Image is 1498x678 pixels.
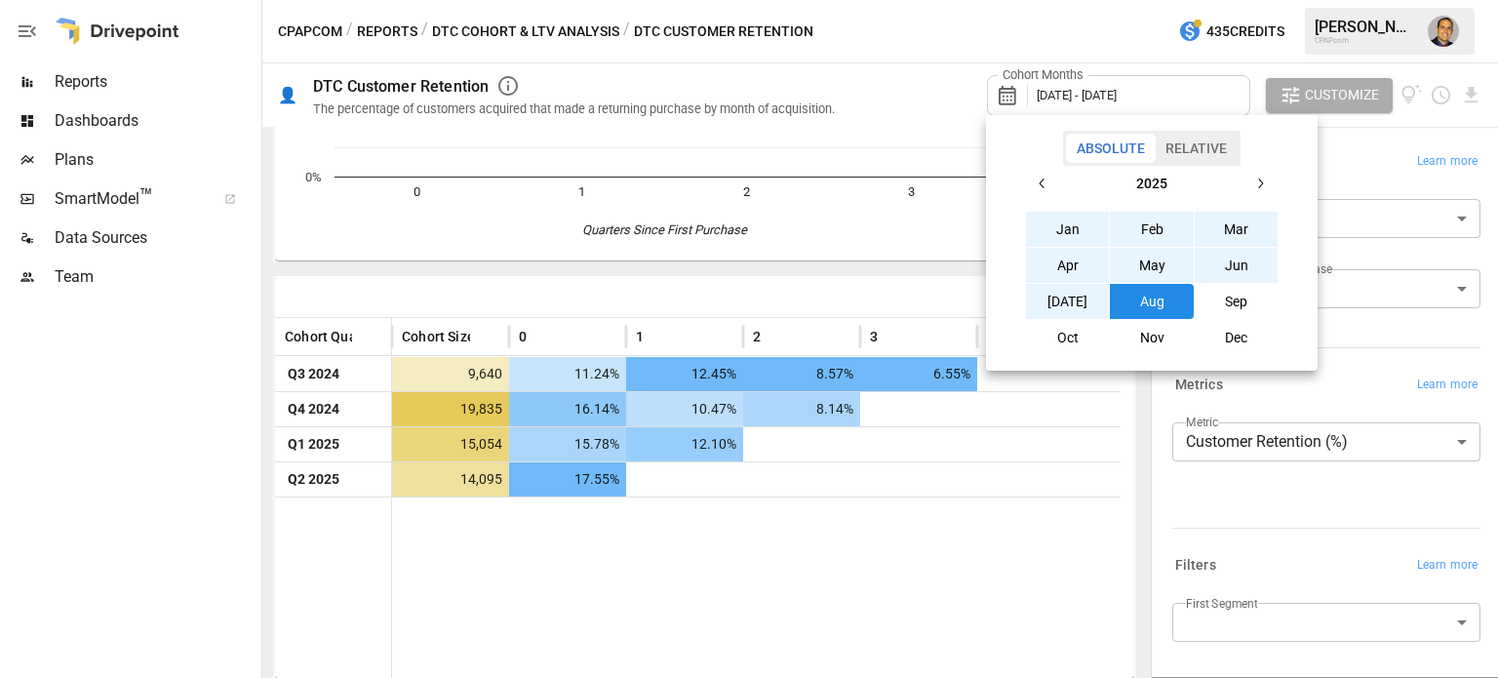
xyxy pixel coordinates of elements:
[1195,248,1279,283] button: Jun
[1060,166,1242,201] button: 2025
[1155,134,1238,163] button: Relative
[1195,212,1279,247] button: Mar
[1026,212,1110,247] button: Jan
[1195,284,1279,319] button: Sep
[1026,320,1110,355] button: Oct
[1066,134,1156,163] button: Absolute
[1110,248,1194,283] button: May
[1026,284,1110,319] button: [DATE]
[1110,284,1194,319] button: Aug
[1110,320,1194,355] button: Nov
[1026,248,1110,283] button: Apr
[1110,212,1194,247] button: Feb
[1195,320,1279,355] button: Dec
